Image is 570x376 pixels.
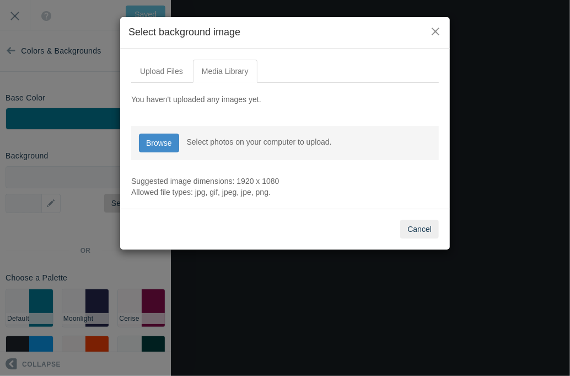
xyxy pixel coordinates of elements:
[187,137,332,146] span: Select photos on your computer to upload.
[429,25,442,38] button: ×
[131,94,439,105] p: You haven't uploaded any images yet.
[131,188,271,197] span: Allowed file types: jpg, gif, jpeg, jpe, png.
[193,60,257,83] a: Media Library
[400,220,439,239] button: Cancel
[139,134,179,152] a: Browse
[131,177,279,186] span: Suggested image dimensions: 1920 x 1080
[128,25,442,40] h4: Select background image
[131,60,192,83] a: Upload Files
